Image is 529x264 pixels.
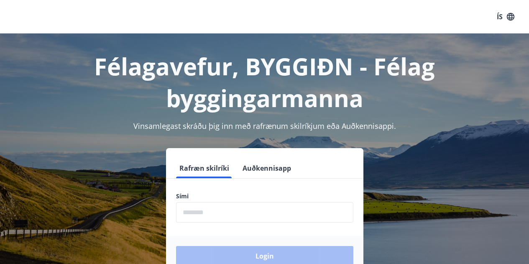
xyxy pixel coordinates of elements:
[492,9,519,24] button: ÍS
[133,121,396,131] span: Vinsamlegast skráðu þig inn með rafrænum skilríkjum eða Auðkennisappi.
[10,50,519,114] h1: Félagavefur, BYGGIÐN - Félag byggingarmanna
[176,158,233,178] button: Rafræn skilríki
[239,158,294,178] button: Auðkennisapp
[176,192,353,200] label: Sími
